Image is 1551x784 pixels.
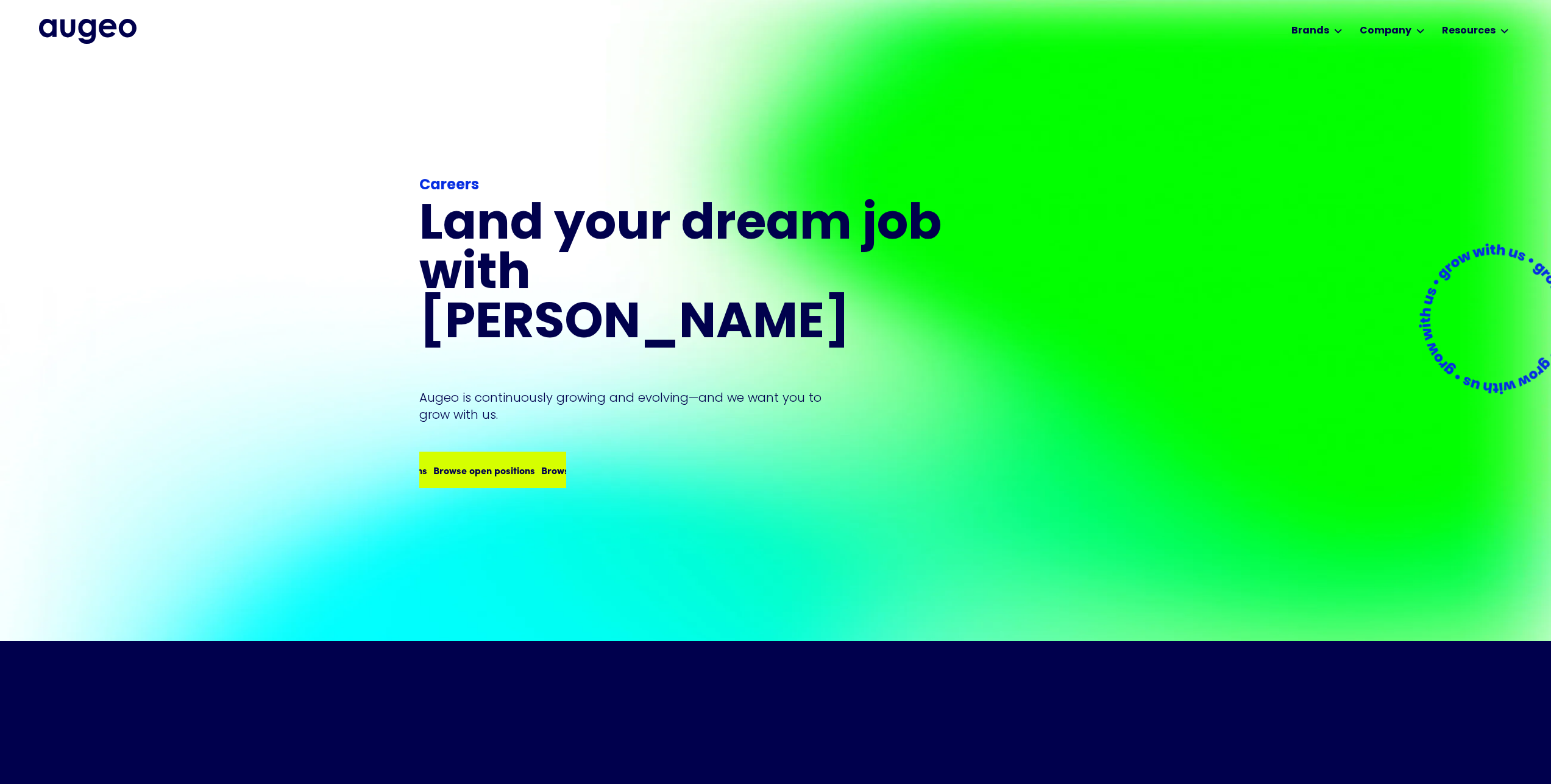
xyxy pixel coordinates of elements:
p: Augeo is continuously growing and evolving—and we want you to grow with us. [419,389,839,423]
img: Augeo's full logo in midnight blue. [39,19,137,43]
div: Resources [1442,24,1496,38]
a: home [39,19,137,43]
div: Browse open positions [472,463,574,477]
strong: Careers [419,178,479,193]
div: Brands [1291,24,1329,38]
div: Company [1360,24,1411,38]
a: Browse open positionsBrowse open positions [419,452,566,488]
h1: Land your dream job﻿ with [PERSON_NAME] [419,201,946,349]
div: Browse open positions [364,463,466,477]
